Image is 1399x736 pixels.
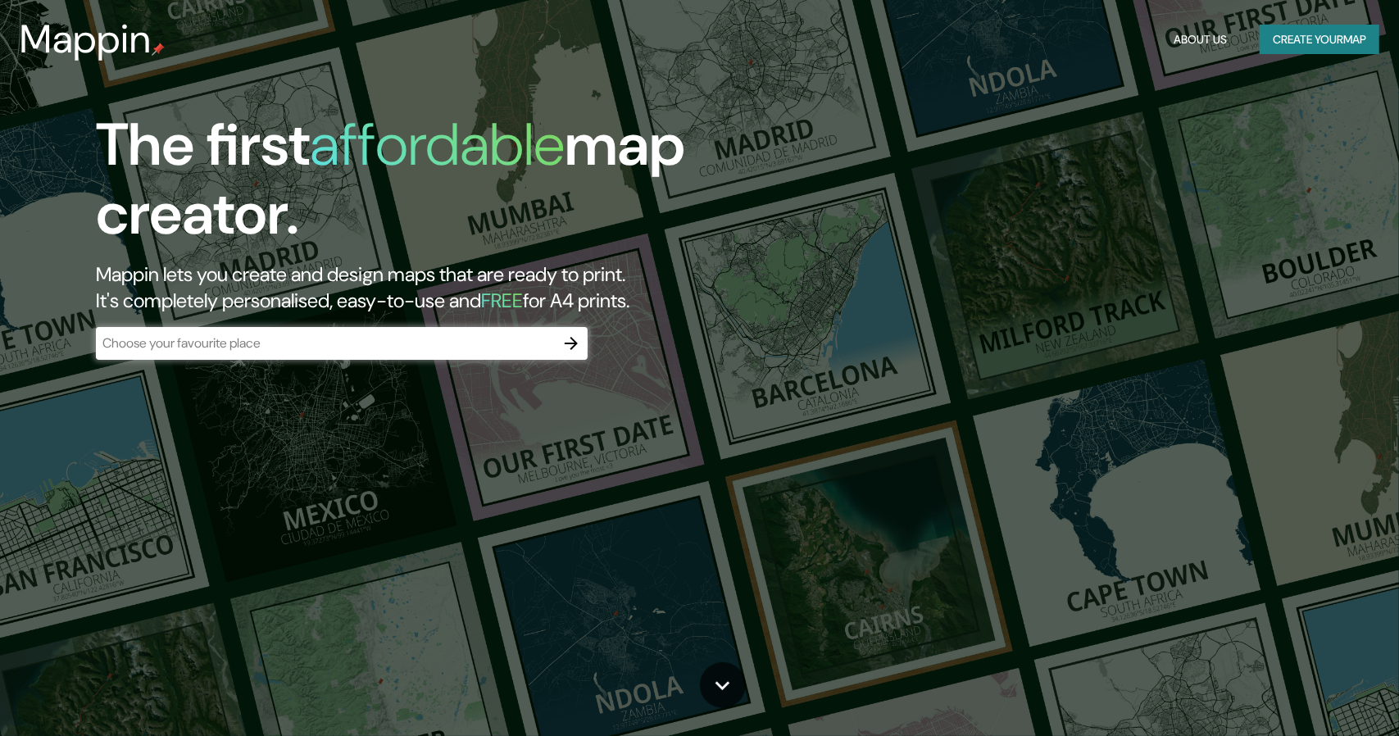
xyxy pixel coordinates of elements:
iframe: Help widget launcher [1253,672,1381,718]
h1: affordable [310,107,565,183]
h3: Mappin [20,16,152,62]
button: About Us [1167,25,1233,55]
h2: Mappin lets you create and design maps that are ready to print. It's completely personalised, eas... [96,261,796,314]
h5: FREE [481,288,523,313]
h1: The first map creator. [96,111,796,261]
input: Choose your favourite place [96,334,555,352]
img: mappin-pin [152,43,165,56]
button: Create yourmap [1260,25,1379,55]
